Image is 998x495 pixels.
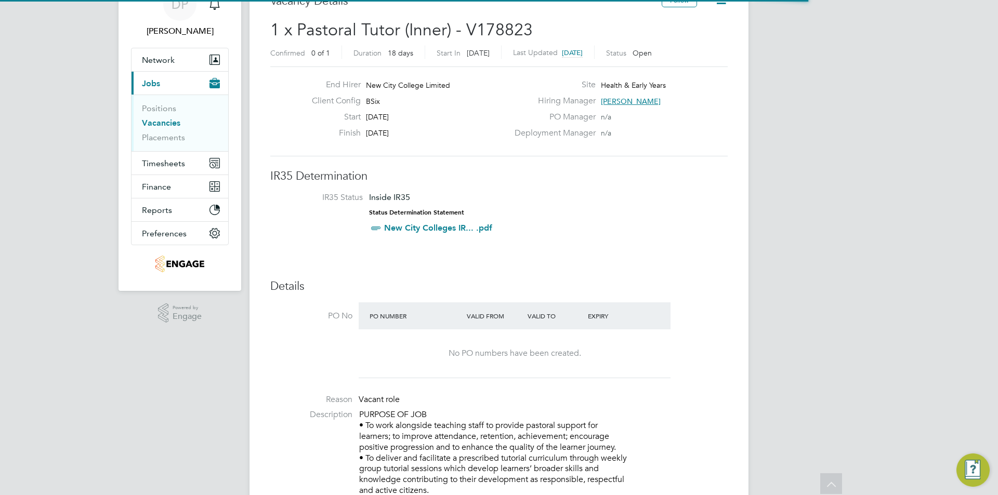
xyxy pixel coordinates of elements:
label: End Hirer [304,79,361,90]
div: No PO numbers have been created. [369,348,660,359]
span: New City College Limited [366,81,450,90]
span: Powered by [173,303,202,312]
span: Network [142,55,175,65]
span: Danielle Page [131,25,229,37]
img: jambo-logo-retina.png [155,256,204,272]
span: [PERSON_NAME] [601,97,661,106]
span: Health & Early Years [601,81,666,90]
div: Valid From [464,306,525,325]
span: Vacant role [359,394,400,405]
label: PO Manager [508,112,596,123]
label: Confirmed [270,48,305,58]
button: Reports [132,198,228,221]
a: Placements [142,132,185,142]
h3: Details [270,279,728,294]
button: Finance [132,175,228,198]
span: 18 days [388,48,413,58]
label: Status [606,48,626,58]
label: Last Updated [513,48,558,57]
span: Engage [173,312,202,321]
button: Preferences [132,222,228,245]
span: 1 x Pastoral Tutor (Inner) - V178823 [270,20,533,40]
a: Positions [142,103,176,113]
span: n/a [601,112,611,122]
a: Powered byEngage [158,303,202,323]
label: Site [508,79,596,90]
button: Network [132,48,228,71]
span: [DATE] [467,48,490,58]
div: Expiry [585,306,646,325]
span: Timesheets [142,158,185,168]
label: Description [270,409,352,420]
span: Reports [142,205,172,215]
label: IR35 Status [281,192,363,203]
span: Open [633,48,652,58]
span: Preferences [142,229,187,238]
label: Duration [353,48,382,58]
a: Go to home page [131,256,229,272]
button: Timesheets [132,152,228,175]
div: PO Number [367,306,464,325]
label: Start [304,112,361,123]
label: Start In [437,48,461,58]
label: Reason [270,394,352,405]
span: [DATE] [366,112,389,122]
span: 0 of 1 [311,48,330,58]
button: Engage Resource Center [956,453,990,487]
button: Jobs [132,72,228,95]
label: Hiring Manager [508,96,596,106]
span: [DATE] [562,48,583,57]
span: [DATE] [366,128,389,138]
strong: Status Determination Statement [369,209,464,216]
label: Finish [304,128,361,139]
label: Deployment Manager [508,128,596,139]
span: Jobs [142,78,160,88]
label: Client Config [304,96,361,106]
a: New City Colleges IR... .pdf [384,223,492,233]
span: BSix [366,97,380,106]
span: n/a [601,128,611,138]
h3: IR35 Determination [270,169,728,184]
div: Valid To [525,306,586,325]
div: Jobs [132,95,228,151]
a: Vacancies [142,118,180,128]
span: Finance [142,182,171,192]
label: PO No [270,311,352,322]
span: Inside IR35 [369,192,410,202]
